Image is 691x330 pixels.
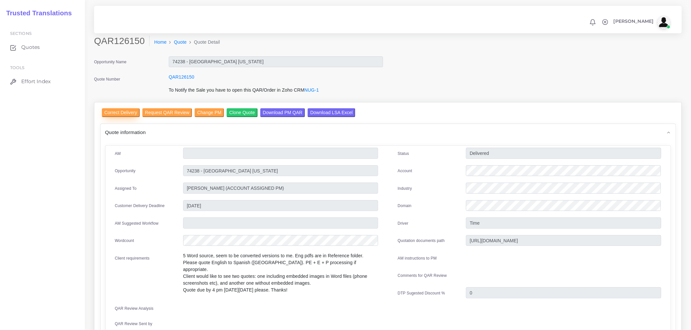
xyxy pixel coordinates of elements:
label: Comments for QAR Review [398,273,447,278]
input: Change PM [195,108,224,117]
span: Effort Index [21,78,51,85]
label: Client requirements [115,255,150,261]
label: Assigned To [115,186,137,191]
a: Quotes [5,40,80,54]
input: Correct Delivery [102,108,140,117]
a: Trusted Translations [2,8,72,19]
a: NUG-1 [304,87,319,93]
label: QAR Review Sent by [115,321,153,327]
input: Clone Quote [227,108,258,117]
label: AM [115,151,121,157]
span: [PERSON_NAME] [614,19,654,23]
img: avatar [657,16,670,29]
p: 5 Word source, seem to be converted versions to me. Eng pdfs are in Reference folder. Please quot... [183,252,378,293]
label: Quote Number [94,76,120,82]
label: AM instructions to PM [398,255,437,261]
label: Opportunity Name [94,59,127,65]
span: Quote information [105,128,146,136]
a: Effort Index [5,75,80,88]
label: Status [398,151,409,157]
a: QAR126150 [169,74,194,80]
input: Request QAR Review [142,108,192,117]
span: Tools [10,65,25,70]
label: Quotation documents path [398,238,445,244]
input: Download PM QAR [260,108,305,117]
span: Sections [10,31,32,36]
li: Quote Detail [187,39,220,46]
input: pm [183,183,378,194]
label: DTP Sugested Discount % [398,290,445,296]
label: Customer Delivery Deadline [115,203,165,209]
a: Quote [174,39,187,46]
label: Wordcount [115,238,134,244]
div: Quote information [101,124,676,141]
label: Opportunity [115,168,136,174]
h2: QAR126150 [94,36,150,47]
label: AM Suggested Workflow [115,220,159,226]
label: Driver [398,220,409,226]
a: Home [154,39,167,46]
h2: Trusted Translations [2,9,72,17]
div: To Notify the Sale you have to open this QAR/Order in Zoho CRM [164,87,388,98]
label: Industry [398,186,412,191]
span: Quotes [21,44,40,51]
label: Account [398,168,412,174]
a: [PERSON_NAME]avatar [610,16,673,29]
input: Download LSA Excel [308,108,355,117]
label: QAR Review Analysis [115,306,154,311]
label: Domain [398,203,411,209]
